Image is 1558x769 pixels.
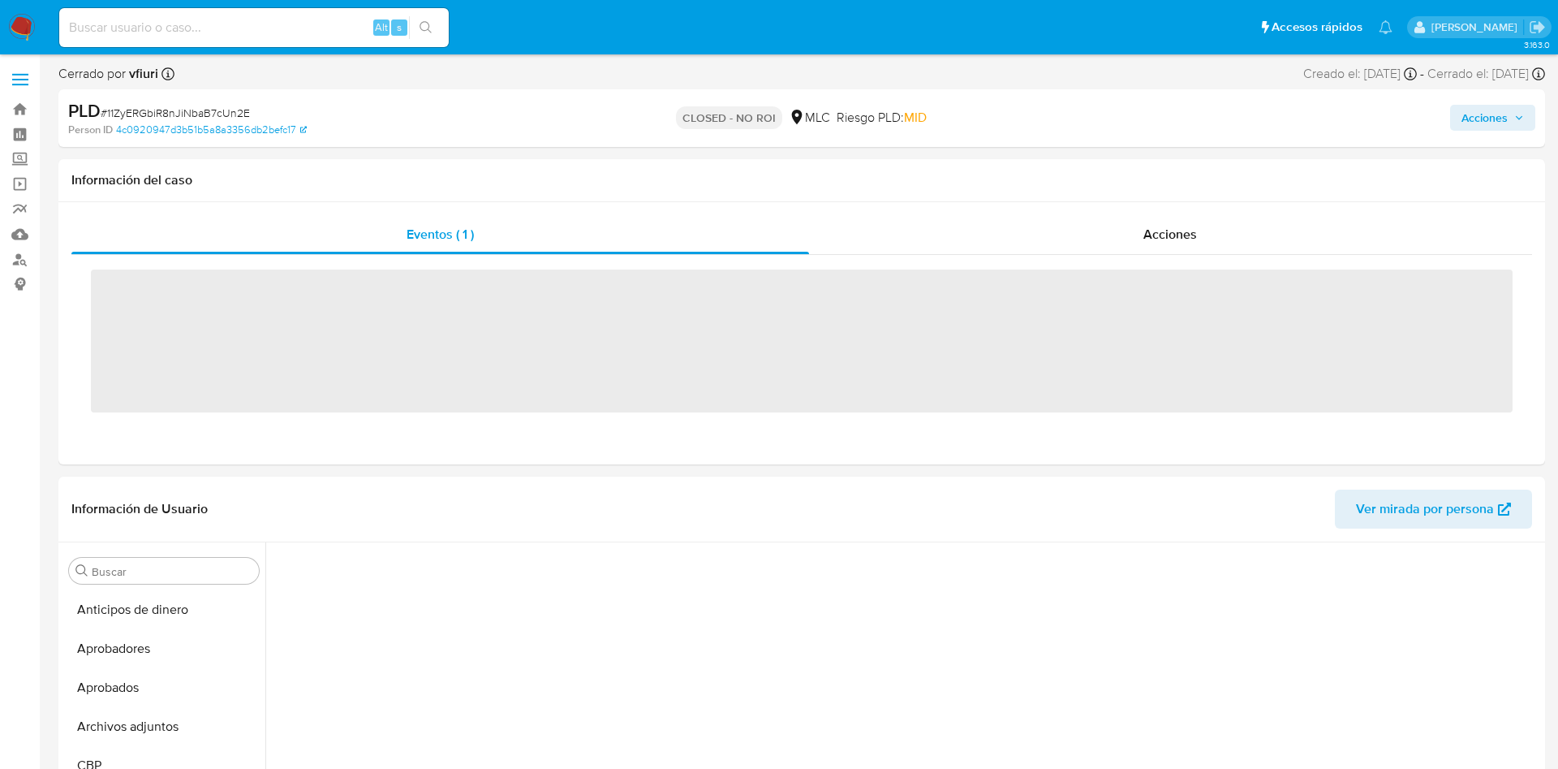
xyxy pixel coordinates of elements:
[62,590,265,629] button: Anticipos de dinero
[71,172,1532,188] h1: Información del caso
[62,668,265,707] button: Aprobados
[1461,105,1508,131] span: Acciones
[409,16,442,39] button: search-icon
[1427,65,1545,83] div: Cerrado el: [DATE]
[1272,19,1362,36] span: Accesos rápidos
[68,97,101,123] b: PLD
[407,225,474,244] span: Eventos ( 1 )
[62,707,265,746] button: Archivos adjuntos
[1356,490,1494,529] span: Ver mirada por persona
[1529,19,1546,36] a: Sair
[58,65,158,83] span: Cerrado por
[375,19,388,35] span: Alt
[91,270,1513,413] span: ‌
[397,19,402,35] span: s
[62,629,265,668] button: Aprobadores
[1143,225,1197,244] span: Acciones
[676,106,782,129] p: CLOSED - NO ROI
[68,123,113,137] b: Person ID
[1420,65,1424,83] span: -
[71,501,208,517] h1: Información de Usuario
[59,17,449,38] input: Buscar usuario o caso...
[1431,19,1523,35] p: valentina.fiuri@mercadolibre.com
[1335,490,1532,529] button: Ver mirada por persona
[1303,65,1417,83] div: Creado el: [DATE]
[116,123,307,137] a: 4c0920947d3b51b5a8a3356db2befc17
[1379,20,1392,34] a: Notificações
[75,564,88,577] button: Buscar
[101,105,250,121] span: # 11ZyERGbiR8nJiNbaB7cUn2E
[789,109,830,127] div: MLC
[904,108,927,127] span: MID
[837,109,927,127] span: Riesgo PLD:
[92,564,252,579] input: Buscar
[1450,105,1535,131] button: Acciones
[126,64,158,83] b: vfiuri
